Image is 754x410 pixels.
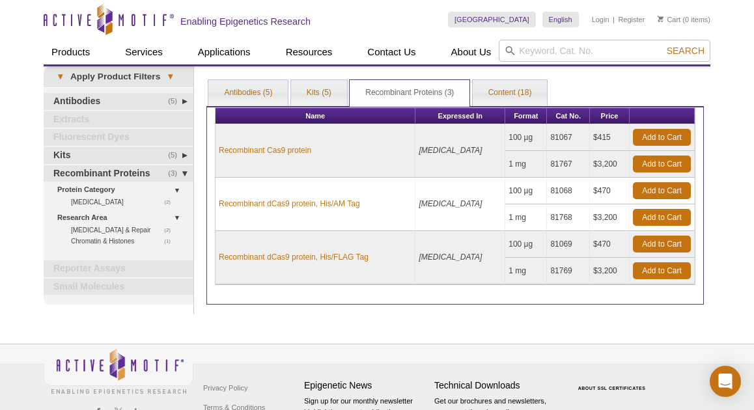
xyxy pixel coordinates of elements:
span: (2) [164,197,178,208]
a: (5)Kits [44,147,193,164]
a: Recombinant Proteins (3) [350,80,469,106]
a: Small Molecules [44,279,193,295]
td: 100 µg [505,124,547,151]
a: Add to Cart [633,182,691,199]
a: Add to Cart [633,129,691,146]
a: Cart [658,15,680,24]
th: Expressed In [415,108,505,124]
a: (2)[MEDICAL_DATA] [71,197,178,208]
a: Recombinant dCas9 protein, His/AM Tag [219,198,360,210]
a: [GEOGRAPHIC_DATA] [448,12,536,27]
td: $470 [590,231,630,258]
h4: Technical Downloads [434,380,558,391]
a: (2)[MEDICAL_DATA] & Repair [71,225,178,236]
i: [MEDICAL_DATA] [419,199,482,208]
img: Active Motif, [44,344,193,397]
a: Products [44,40,98,64]
a: ▾Apply Product Filters▾ [44,66,193,87]
a: Resources [278,40,341,64]
a: Recombinant Cas9 protein [219,144,311,156]
td: 81069 [547,231,590,258]
td: $470 [590,178,630,204]
i: [MEDICAL_DATA] [419,253,482,262]
th: Price [590,108,630,124]
a: Privacy Policy [200,378,251,398]
span: (5) [168,93,184,110]
li: (0 items) [658,12,710,27]
a: ABOUT SSL CERTIFICATES [578,386,646,390]
a: (1)Chromatin & Histones [71,236,178,247]
td: 81067 [547,124,590,151]
a: Register [618,15,645,24]
a: (3)Recombinant Proteins [44,165,193,182]
table: Click to Verify - This site chose Symantec SSL for secure e-commerce and confidential communicati... [565,367,662,396]
th: Name [216,108,415,124]
td: $3,200 [590,258,630,284]
a: Add to Cart [633,262,691,279]
span: ▾ [160,71,180,83]
td: $3,200 [590,204,630,231]
a: Kits (5) [291,80,347,106]
td: 81768 [547,204,590,231]
div: Open Intercom Messenger [710,366,741,397]
a: Applications [190,40,258,64]
a: About Us [443,40,499,64]
span: ▾ [50,71,70,83]
a: Login [592,15,609,24]
a: Services [117,40,171,64]
td: $3,200 [590,151,630,178]
td: 100 µg [505,178,547,204]
span: (2) [164,225,178,236]
a: English [542,12,579,27]
a: Add to Cart [633,209,691,226]
td: 1 mg [505,258,547,284]
td: $415 [590,124,630,151]
a: (5)Antibodies [44,93,193,110]
span: (1) [164,236,178,247]
td: 81769 [547,258,590,284]
a: Recombinant dCas9 protein, His/FLAG Tag [219,251,369,263]
a: Antibodies (5) [208,80,288,106]
td: 81068 [547,178,590,204]
a: Add to Cart [633,236,691,253]
h4: Epigenetic News [304,380,428,391]
a: Extracts [44,111,193,128]
img: Your Cart [658,16,663,22]
a: Add to Cart [633,156,691,172]
td: 81767 [547,151,590,178]
td: 1 mg [505,151,547,178]
button: Search [663,45,708,57]
li: | [613,12,615,27]
span: (3) [168,165,184,182]
a: Reporter Assays [44,260,193,277]
a: Research Area [57,211,186,225]
a: Fluorescent Dyes [44,129,193,146]
a: Contact Us [359,40,423,64]
input: Keyword, Cat. No. [499,40,710,62]
td: 100 µg [505,231,547,258]
a: Protein Category [57,183,186,197]
span: (5) [168,147,184,164]
a: Content (18) [473,80,548,106]
th: Cat No. [547,108,590,124]
h2: Enabling Epigenetics Research [180,16,311,27]
i: [MEDICAL_DATA] [419,146,482,155]
span: Search [667,46,705,56]
th: Format [505,108,547,124]
td: 1 mg [505,204,547,231]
